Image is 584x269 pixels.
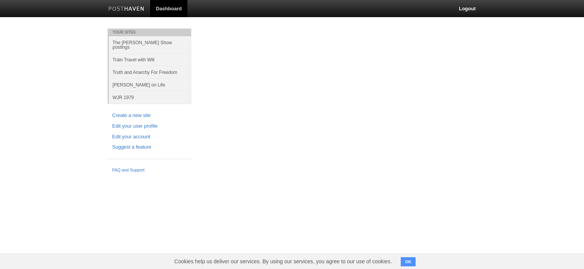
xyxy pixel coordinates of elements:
a: The [PERSON_NAME] Show postings [109,36,191,53]
a: Truth and Anarchy For Freedom [109,66,191,78]
a: Edit your user profile [112,122,187,130]
button: OK [401,257,416,266]
a: Suggest a feature [112,143,187,151]
a: WJR 1979 [109,91,191,104]
a: [PERSON_NAME] on Life [109,78,191,91]
span: Cookies help us deliver our services. By using our services, you agree to our use of cookies. [167,254,399,269]
li: Your Sites [108,29,191,36]
a: Edit your account [112,133,187,141]
a: Create a new site [112,112,187,120]
img: Posthaven-bar [108,6,144,12]
a: FAQ and Support [112,167,187,174]
a: Train Travel with Will [109,53,191,66]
